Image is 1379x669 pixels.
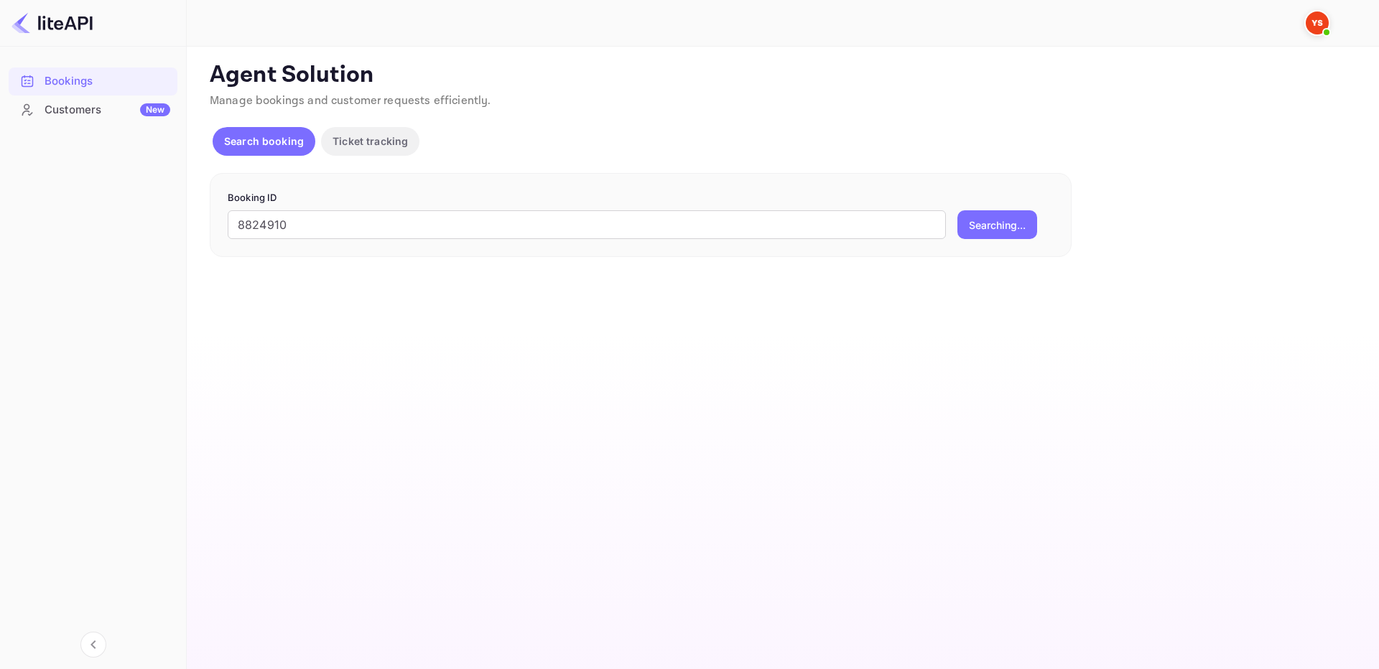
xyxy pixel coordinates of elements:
span: Manage bookings and customer requests efficiently. [210,93,491,108]
div: New [140,103,170,116]
div: Customers [45,102,170,118]
div: Bookings [9,67,177,95]
img: Yandex Support [1306,11,1329,34]
p: Agent Solution [210,61,1353,90]
p: Booking ID [228,191,1054,205]
img: LiteAPI logo [11,11,93,34]
div: Bookings [45,73,170,90]
input: Enter Booking ID (e.g., 63782194) [228,210,946,239]
button: Searching... [957,210,1037,239]
p: Ticket tracking [333,134,408,149]
a: CustomersNew [9,96,177,123]
div: CustomersNew [9,96,177,124]
p: Search booking [224,134,304,149]
a: Bookings [9,67,177,94]
button: Collapse navigation [80,632,106,658]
